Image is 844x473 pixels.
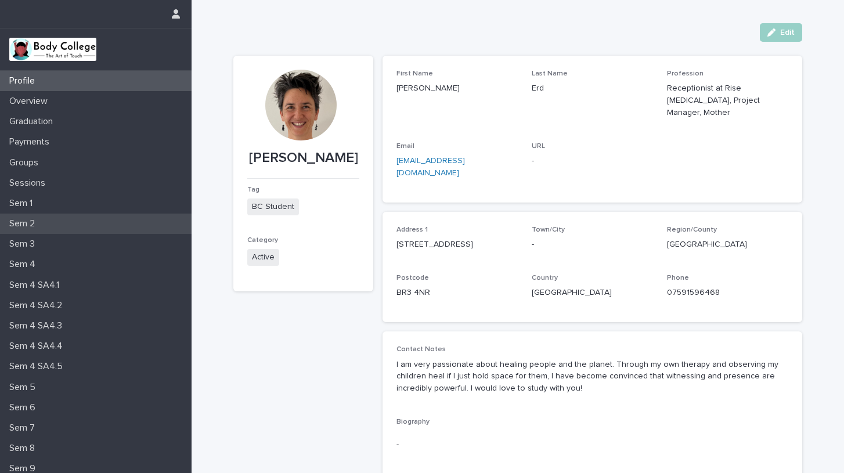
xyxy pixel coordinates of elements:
p: Overview [5,96,57,107]
span: Postcode [396,275,429,281]
span: Email [396,143,414,150]
p: Sem 4 SA4.2 [5,300,71,311]
span: Edit [780,28,795,37]
p: - [396,439,788,451]
span: Contact Notes [396,346,446,353]
p: BR3 4NR [396,287,518,299]
p: [GEOGRAPHIC_DATA] [667,239,788,251]
span: Phone [667,275,689,281]
span: Category [247,237,278,244]
span: First Name [396,70,433,77]
span: Tag [247,186,259,193]
p: [PERSON_NAME] [396,82,518,95]
span: Country [532,275,558,281]
p: Erd [532,82,653,95]
p: I am very passionate about healing people and the planet. Through my own therapy and observing my... [396,359,788,395]
p: Sem 4 SA4.3 [5,320,71,331]
span: Town/City [532,226,565,233]
p: Sem 4 [5,259,45,270]
p: Sem 8 [5,443,44,454]
p: Receptionist at Rise [MEDICAL_DATA], Project Manager, Mother [667,82,788,118]
span: Last Name [532,70,568,77]
p: Sem 1 [5,198,42,209]
span: Active [247,249,279,266]
p: Sem 3 [5,239,44,250]
span: Region/County [667,226,717,233]
span: Profession [667,70,704,77]
p: Sem 4 SA4.5 [5,361,72,372]
p: Sem 6 [5,402,45,413]
p: Sessions [5,178,55,189]
p: Profile [5,75,44,86]
p: Sem 5 [5,382,45,393]
p: Sem 4 SA4.4 [5,341,72,352]
p: - [532,239,653,251]
p: Groups [5,157,48,168]
a: 07591596468 [667,288,720,297]
span: URL [532,143,545,150]
p: Graduation [5,116,62,127]
a: [EMAIL_ADDRESS][DOMAIN_NAME] [396,157,465,177]
p: [STREET_ADDRESS] [396,239,518,251]
p: - [532,155,653,167]
p: [PERSON_NAME] [247,150,359,167]
button: Edit [760,23,802,42]
span: Biography [396,418,430,425]
p: Payments [5,136,59,147]
img: xvtzy2PTuGgGH0xbwGb2 [9,38,96,61]
p: Sem 4 SA4.1 [5,280,68,291]
p: Sem 7 [5,423,44,434]
span: Address 1 [396,226,428,233]
span: BC Student [247,198,299,215]
p: [GEOGRAPHIC_DATA] [532,287,653,299]
p: Sem 2 [5,218,44,229]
